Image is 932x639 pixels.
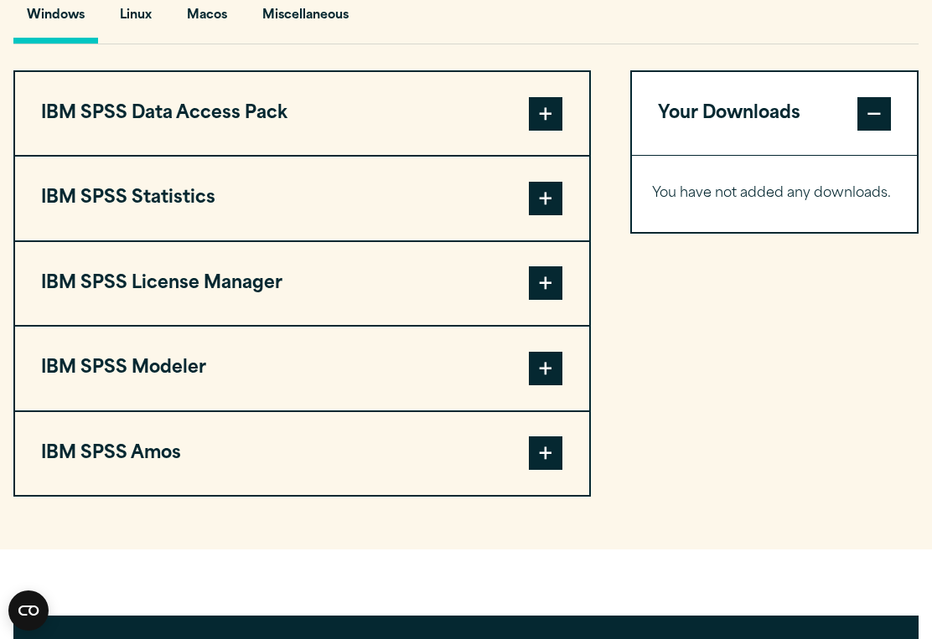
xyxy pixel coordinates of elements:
[632,155,917,232] div: Your Downloads
[8,590,49,631] button: Open CMP widget
[15,157,589,240] button: IBM SPSS Statistics
[15,327,589,410] button: IBM SPSS Modeler
[15,242,589,325] button: IBM SPSS License Manager
[632,72,917,155] button: Your Downloads
[15,412,589,495] button: IBM SPSS Amos
[15,72,589,155] button: IBM SPSS Data Access Pack
[652,182,897,206] p: You have not added any downloads.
